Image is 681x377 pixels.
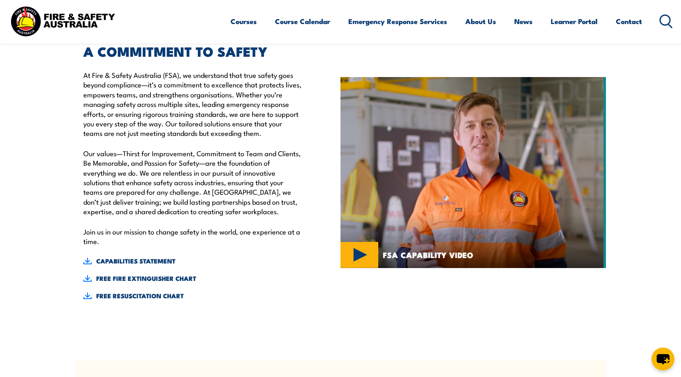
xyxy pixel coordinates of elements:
[340,77,606,268] img: person
[616,10,642,32] a: Contact
[465,10,496,32] a: About Us
[83,227,302,246] p: Join us in our mission to change safety in the world, one experience at a time.
[652,348,674,370] button: chat-button
[348,10,447,32] a: Emergency Response Services
[83,291,302,300] a: FREE RESUSCITATION CHART
[231,10,257,32] a: Courses
[83,148,302,216] p: Our values—Thirst for Improvement, Commitment to Team and Clients, Be Memorable, and Passion for ...
[83,256,302,266] a: CAPABILITIES STATEMENT
[514,10,533,32] a: News
[383,251,473,259] span: FSA CAPABILITY VIDEO
[83,70,302,138] p: At Fire & Safety Australia (FSA), we understand that true safety goes beyond compliance—it’s a co...
[551,10,598,32] a: Learner Portal
[83,45,302,57] h2: A COMMITMENT TO SAFETY
[83,274,302,283] a: FREE FIRE EXTINGUISHER CHART
[275,10,330,32] a: Course Calendar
